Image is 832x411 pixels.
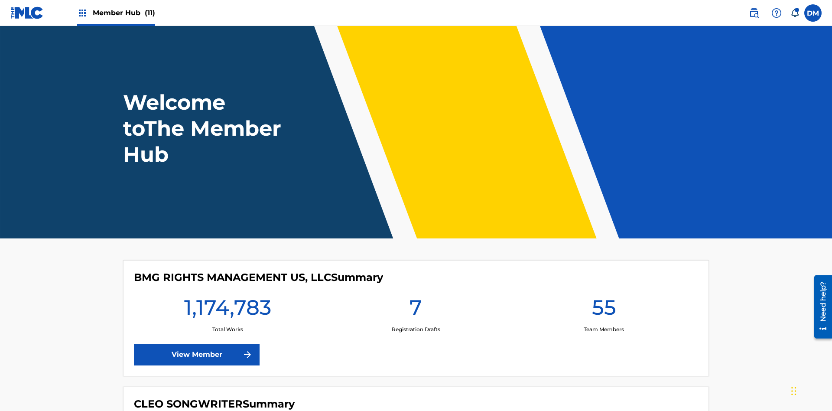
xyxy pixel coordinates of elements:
div: User Menu [804,4,822,22]
h1: 55 [592,294,616,326]
div: Drag [791,378,796,404]
iframe: Chat Widget [789,369,832,411]
p: Registration Drafts [392,326,440,333]
img: Top Rightsholders [77,8,88,18]
span: (11) [145,9,155,17]
h4: CLEO SONGWRITER [134,398,295,411]
img: MLC Logo [10,7,44,19]
div: Notifications [790,9,799,17]
p: Total Works [212,326,243,333]
h4: BMG RIGHTS MANAGEMENT US, LLC [134,271,383,284]
a: View Member [134,344,260,365]
span: Member Hub [93,8,155,18]
div: Help [768,4,785,22]
img: search [749,8,759,18]
h1: 7 [409,294,422,326]
img: help [771,8,782,18]
h1: 1,174,783 [184,294,271,326]
p: Team Members [584,326,624,333]
img: f7272a7cc735f4ea7f67.svg [242,349,253,360]
a: Public Search [745,4,763,22]
iframe: Resource Center [808,272,832,343]
h1: Welcome to The Member Hub [123,89,285,167]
